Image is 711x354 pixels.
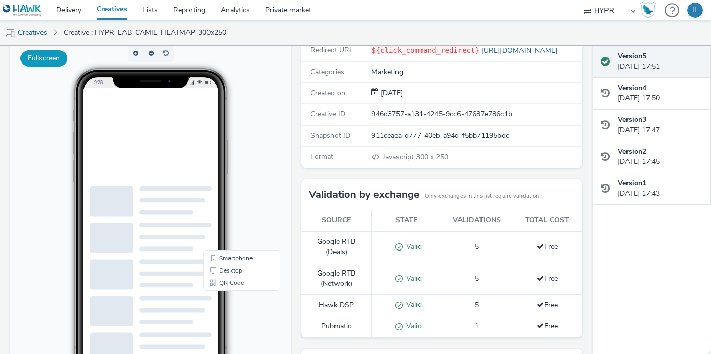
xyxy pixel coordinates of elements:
[442,210,512,231] th: Validations
[310,152,333,161] span: Format
[309,187,420,202] h3: Validation by exchange
[537,242,558,252] span: Free
[618,83,646,93] strong: Version 4
[371,210,442,231] th: State
[640,2,660,18] a: Hawk Academy
[537,274,558,283] span: Free
[371,67,581,77] div: Marketing
[618,178,703,199] div: [DATE] 17:43
[382,152,448,162] span: 300 x 250
[58,20,232,45] a: Creative : HYPR_LAB_CAMIL_HEATMAP_300x250
[209,240,234,246] span: QR Code
[618,115,703,136] div: [DATE] 17:47
[475,321,479,331] span: 1
[618,147,703,168] div: [DATE] 17:45
[301,231,371,263] td: Google RTB (Deals)
[3,4,42,17] img: undefined Logo
[618,51,646,61] strong: Version 5
[310,131,350,140] span: Snapshot ID
[512,210,582,231] th: Total cost
[425,192,539,200] small: Only exchanges in this list require validation
[310,109,345,119] span: Creative ID
[5,28,15,38] img: mobile
[403,300,422,309] span: Valid
[301,263,371,295] td: Google RTB (Network)
[209,227,232,234] span: Desktop
[640,2,656,18] img: Hawk Academy
[301,295,371,316] td: Hawk DSP
[20,50,67,67] button: Fullscreen
[209,215,242,221] span: Smartphone
[195,212,268,224] li: Smartphone
[475,274,479,283] span: 5
[301,210,371,231] th: Source
[618,147,646,156] strong: Version 2
[371,131,581,141] div: 911ceaea-d777-40eb-a94d-f5bb71195bdc
[301,316,371,338] td: Pubmatic
[310,67,344,77] span: Categories
[692,3,698,18] div: IL
[195,224,268,237] li: Desktop
[195,237,268,249] li: QR Code
[371,46,479,54] code: ${click_command_redirect}
[618,83,703,104] div: [DATE] 17:50
[403,274,422,283] span: Valid
[379,88,403,98] div: Creation 04 August 2025, 17:43
[475,300,479,310] span: 5
[403,321,422,331] span: Valid
[379,88,403,98] span: [DATE]
[371,109,581,119] div: 946d3757-a131-4245-9cc6-47687e786c1b
[383,152,416,162] span: Javascript
[618,115,646,124] strong: Version 3
[618,178,646,188] strong: Version 1
[310,45,353,55] span: Redirect URL
[403,242,422,252] span: Valid
[475,242,479,252] span: 5
[537,321,558,331] span: Free
[479,46,561,55] a: [URL][DOMAIN_NAME]
[84,39,93,45] span: 9:28
[310,88,345,98] span: Created on
[537,300,558,310] span: Free
[618,51,703,72] div: [DATE] 17:51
